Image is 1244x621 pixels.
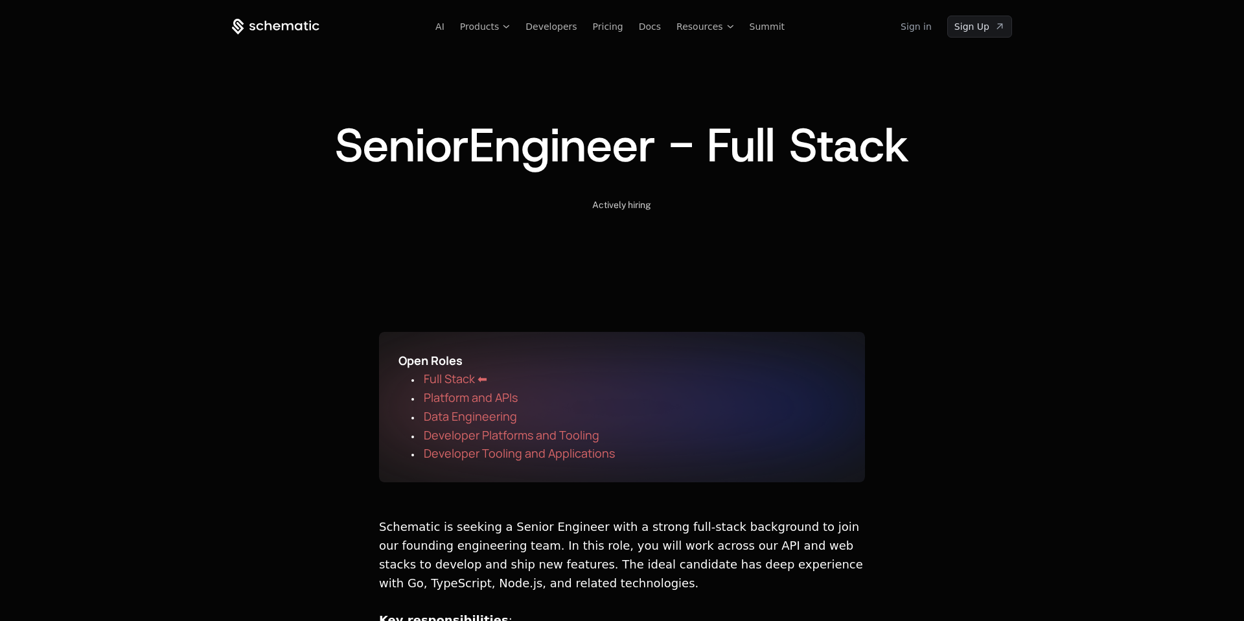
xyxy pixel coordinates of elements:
a: [object Object] [947,16,1012,38]
span: Data Engineering [424,408,517,424]
a: Sign in [901,16,932,37]
span: Sign Up [954,20,989,33]
span: Platform and APIs [424,390,518,405]
a: Developers [525,21,577,32]
span: Products [460,21,499,32]
a: Developer Platforms and Tooling [424,431,599,441]
a: Data Engineering [424,412,517,423]
a: Summit [750,21,785,32]
span: Full Stack ⬅ [424,371,487,386]
span: Developer Platforms and Tooling [424,427,599,443]
span: Developer Tooling and Applications [424,445,615,461]
a: AI [435,21,444,32]
span: Engineer - Full Stack [469,114,909,176]
span: Open Roles [398,353,463,368]
a: Pricing [593,21,623,32]
a: Developer Tooling and Applications [424,449,615,460]
span: Schematic is seeking a Senior Engineer with a strong full-stack background to join our founding e... [379,520,867,589]
a: Docs [639,21,661,32]
span: Actively hiring [592,200,651,210]
a: Platform and APIs [424,393,518,404]
span: Senior [335,114,469,176]
a: Full Stack ⬅ [424,375,487,385]
span: Resources [676,21,723,32]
